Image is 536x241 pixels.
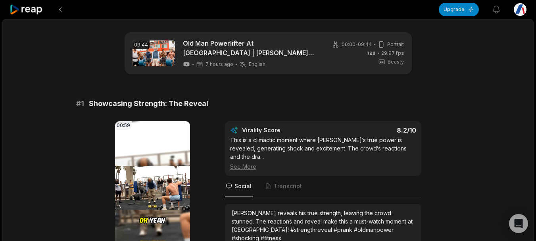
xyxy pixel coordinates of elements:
span: Beasty [388,58,404,66]
span: 00:00 - 09:44 [342,41,372,48]
span: English [249,61,265,67]
div: Virality Score [242,126,327,134]
span: Showcasing Strength: The Reveal [89,98,208,109]
span: # 1 [76,98,84,109]
a: Old Man Powerlifter At [GEOGRAPHIC_DATA] | [PERSON_NAME] GYM PRANK [183,39,320,58]
span: 7 hours ago [206,61,233,67]
div: This is a climactic moment where [PERSON_NAME]’s true power is revealed, generating shock and exc... [230,136,416,171]
button: Upgrade [439,3,479,16]
div: See More [230,162,416,171]
span: Portrait [387,41,404,48]
span: Transcript [274,182,302,190]
div: 8.2 /10 [331,126,416,134]
span: 29.97 [381,50,404,57]
span: Social [234,182,252,190]
span: fps [396,50,404,56]
nav: Tabs [225,176,421,197]
div: Open Intercom Messenger [509,214,528,233]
